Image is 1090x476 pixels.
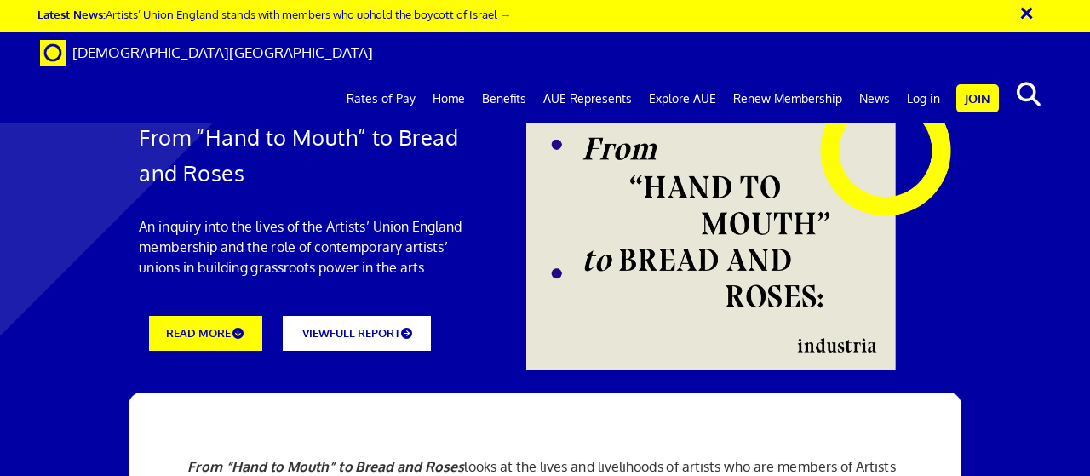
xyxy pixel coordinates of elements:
a: Rates of Pay [338,77,424,120]
strong: From “Hand to Mouth” to Bread and Roses [187,458,464,475]
a: Explore AUE [640,77,725,120]
strong: Latest News: [37,7,106,21]
button: search [1002,77,1054,112]
a: Benefits [473,77,535,120]
span: [DEMOGRAPHIC_DATA][GEOGRAPHIC_DATA] [72,43,373,61]
p: An inquiry into the lives of the Artists’ Union England membership and the role of contemporary a... [139,216,462,278]
span: VIEW [302,326,330,340]
a: Log in [898,77,949,120]
a: Home [424,77,473,120]
a: Renew Membership [725,77,851,120]
a: Brand [DEMOGRAPHIC_DATA][GEOGRAPHIC_DATA] [27,32,386,74]
a: AUE Represents [535,77,640,120]
h1: From “Hand to Mouth” to Bread and Roses [139,119,462,191]
a: Join [956,84,999,112]
a: News [851,77,898,120]
a: VIEWFULL REPORT [283,316,431,351]
a: READ MORE [149,316,261,351]
a: Latest News:Artists’ Union England stands with members who uphold the boycott of Israel → [37,7,511,21]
